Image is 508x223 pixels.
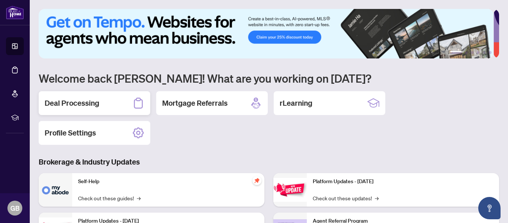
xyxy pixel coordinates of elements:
[45,128,96,138] h2: Profile Settings
[45,98,99,108] h2: Deal Processing
[313,194,379,202] a: Check out these updates!→
[253,176,261,185] span: pushpin
[39,173,72,207] img: Self-Help
[471,51,474,54] button: 3
[6,6,24,19] img: logo
[39,157,499,167] h3: Brokerage & Industry Updates
[483,51,486,54] button: 5
[450,51,462,54] button: 1
[10,203,20,213] span: GB
[477,51,480,54] button: 4
[162,98,228,108] h2: Mortgage Referrals
[280,98,312,108] h2: rLearning
[39,71,499,85] h1: Welcome back [PERSON_NAME]! What are you working on [DATE]?
[465,51,468,54] button: 2
[39,9,493,58] img: Slide 0
[478,197,501,219] button: Open asap
[273,178,307,201] img: Platform Updates - June 23, 2025
[78,194,141,202] a: Check out these guides!→
[313,178,493,186] p: Platform Updates - [DATE]
[375,194,379,202] span: →
[78,178,258,186] p: Self-Help
[489,51,492,54] button: 6
[137,194,141,202] span: →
